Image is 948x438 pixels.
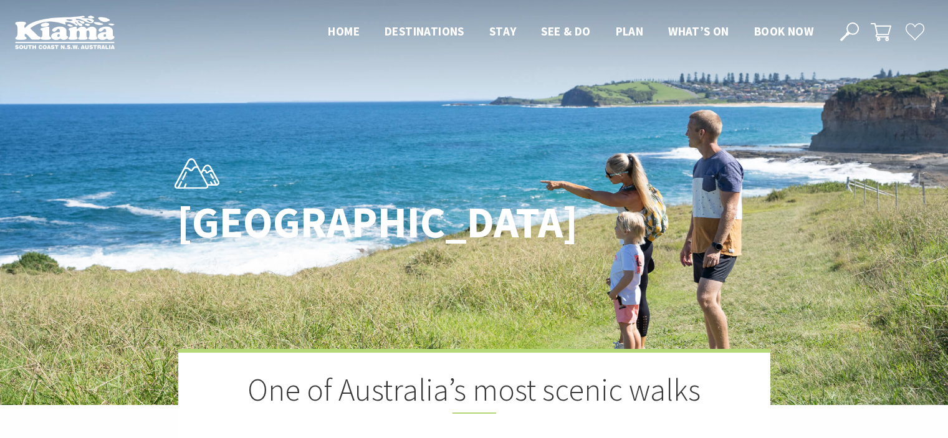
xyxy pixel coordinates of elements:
[668,24,729,39] span: What’s On
[541,24,590,39] span: See & Do
[489,24,517,39] span: Stay
[328,24,360,39] span: Home
[385,24,464,39] span: Destinations
[15,15,115,49] img: Kiama Logo
[315,22,826,42] nav: Main Menu
[616,24,644,39] span: Plan
[754,24,813,39] span: Book now
[177,199,529,247] h1: [GEOGRAPHIC_DATA]
[241,371,708,414] h2: One of Australia’s most scenic walks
